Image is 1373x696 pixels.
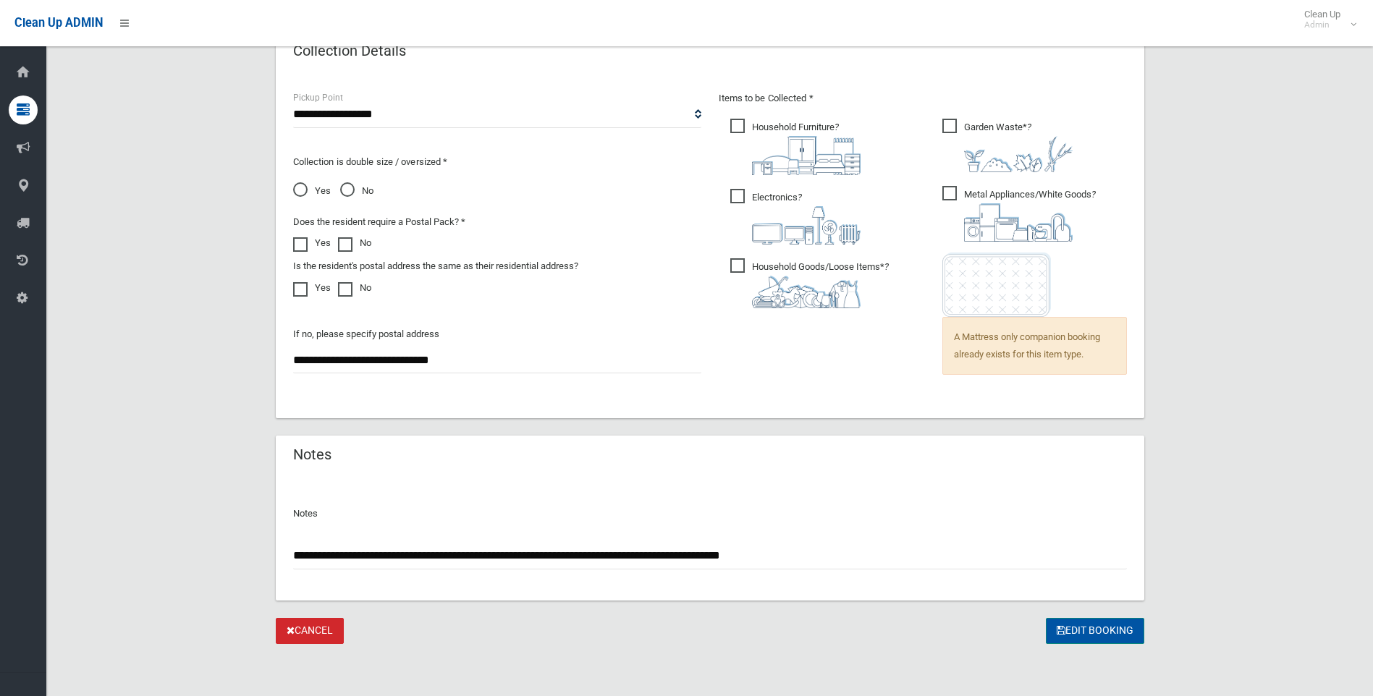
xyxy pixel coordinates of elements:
[14,16,103,30] span: Clean Up ADMIN
[276,618,344,645] a: Cancel
[1046,618,1144,645] button: Edit Booking
[942,317,1127,375] span: A Mattress only companion booking already exists for this item type.
[340,182,373,200] span: No
[752,136,861,175] img: aa9efdbe659d29b613fca23ba79d85cb.png
[293,213,465,231] label: Does the resident require a Postal Pack? *
[293,182,331,200] span: Yes
[964,189,1096,242] i: ?
[730,258,889,308] span: Household Goods/Loose Items*
[293,234,331,252] label: Yes
[276,37,423,65] header: Collection Details
[293,279,331,297] label: Yes
[338,279,371,297] label: No
[293,505,1127,522] p: Notes
[293,326,439,343] label: If no, please specify postal address
[752,276,861,308] img: b13cc3517677393f34c0a387616ef184.png
[293,153,701,171] p: Collection is double size / oversized *
[964,122,1073,172] i: ?
[276,441,349,469] header: Notes
[338,234,371,252] label: No
[964,136,1073,172] img: 4fd8a5c772b2c999c83690221e5242e0.png
[719,90,1127,107] p: Items to be Collected *
[293,258,578,275] label: Is the resident's postal address the same as their residential address?
[752,261,889,308] i: ?
[942,119,1073,172] span: Garden Waste*
[752,206,861,245] img: 394712a680b73dbc3d2a6a3a7ffe5a07.png
[964,203,1073,242] img: 36c1b0289cb1767239cdd3de9e694f19.png
[942,186,1096,242] span: Metal Appliances/White Goods
[1297,9,1355,30] span: Clean Up
[730,119,861,175] span: Household Furniture
[942,252,1051,317] img: e7408bece873d2c1783593a074e5cb2f.png
[1304,20,1340,30] small: Admin
[730,189,861,245] span: Electronics
[752,122,861,175] i: ?
[752,192,861,245] i: ?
